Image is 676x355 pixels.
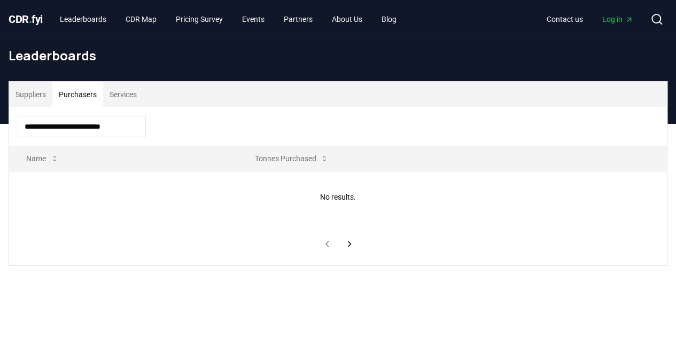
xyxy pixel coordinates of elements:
[275,10,321,29] a: Partners
[602,14,633,25] span: Log in
[167,10,231,29] a: Pricing Survey
[29,13,32,26] span: .
[18,148,67,169] button: Name
[538,10,592,29] a: Contact us
[246,148,337,169] button: Tonnes Purchased
[51,10,405,29] nav: Main
[117,10,165,29] a: CDR Map
[9,12,43,27] a: CDR.fyi
[373,10,405,29] a: Blog
[538,10,642,29] nav: Main
[594,10,642,29] a: Log in
[9,47,667,64] h1: Leaderboards
[51,10,115,29] a: Leaderboards
[9,82,52,107] button: Suppliers
[9,171,667,223] td: No results.
[52,82,103,107] button: Purchasers
[340,233,359,255] button: next page
[9,13,43,26] span: CDR fyi
[234,10,273,29] a: Events
[323,10,371,29] a: About Us
[103,82,143,107] button: Services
